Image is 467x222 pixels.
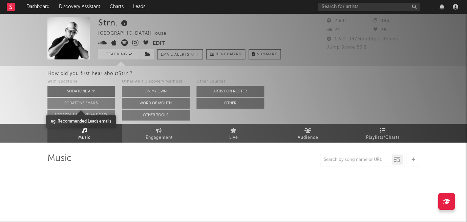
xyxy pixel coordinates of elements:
[47,98,115,109] button: Sodatone Emails
[345,124,420,143] a: Playlists/Charts
[146,134,173,142] span: Engagement
[98,49,141,59] button: Tracking
[298,134,318,142] span: Audience
[122,98,190,109] button: Word Of Mouth
[229,134,238,142] span: Live
[327,37,399,41] span: 1.624.947 Monthly Listeners
[157,49,203,59] button: Email AlertsOff
[327,28,340,32] span: 24
[249,49,281,59] button: Summary
[327,19,347,23] span: 2.641
[122,110,190,121] button: Other Tools
[196,78,264,86] div: Other Sources
[373,19,389,23] span: 193
[191,53,199,57] em: Off
[327,45,366,50] span: Jump Score: 83.2
[257,53,277,56] span: Summary
[153,39,165,48] button: Edit
[206,49,245,59] a: Benchmark
[320,157,392,163] input: Search by song name or URL
[318,3,420,11] input: Search for artists
[196,86,264,97] button: Artist on Roster
[216,51,241,59] span: Benchmark
[47,78,115,86] div: With Sodatone
[122,78,190,86] div: Other A&R Discovery Methods
[47,124,122,143] a: Music
[98,17,129,28] div: Strn.
[271,124,345,143] a: Audience
[78,134,91,142] span: Music
[196,98,264,109] button: Other
[98,30,174,38] div: [GEOGRAPHIC_DATA] | House
[47,86,115,97] button: Sodatone App
[196,124,271,143] a: Live
[366,134,399,142] span: Playlists/Charts
[122,124,196,143] a: Engagement
[47,110,115,121] button: Sodatone Snowflake Data
[122,86,190,97] button: On My Own
[373,28,386,32] span: 38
